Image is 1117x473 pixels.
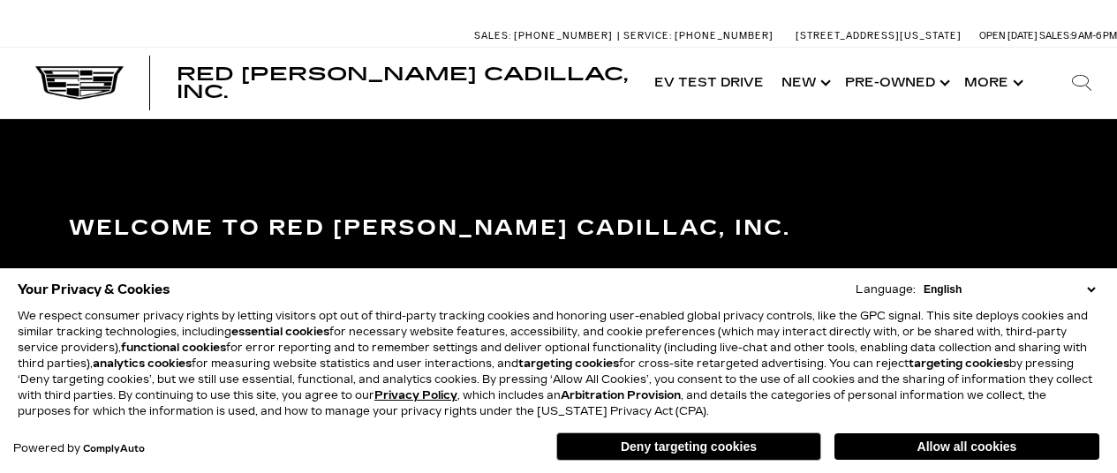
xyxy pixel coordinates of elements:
a: ComplyAuto [83,444,145,454]
strong: targeting cookies [909,357,1009,370]
strong: essential cookies [231,326,329,338]
strong: targeting cookies [518,357,619,370]
div: Language: [856,284,916,295]
a: Privacy Policy [374,389,457,402]
button: Deny targeting cookies [556,432,821,461]
span: Service: [623,30,672,41]
a: Sales: [PHONE_NUMBER] [474,31,617,41]
h3: Welcome to Red [PERSON_NAME] Cadillac, Inc. [69,211,1049,246]
a: Pre-Owned [836,48,955,118]
a: Service: [PHONE_NUMBER] [617,31,778,41]
a: [STREET_ADDRESS][US_STATE] [796,30,962,41]
span: [PHONE_NUMBER] [514,30,613,41]
div: Powered by [13,443,145,454]
img: Cadillac Dark Logo with Cadillac White Text [35,66,124,100]
a: Red [PERSON_NAME] Cadillac, Inc. [177,65,628,101]
select: Language Select [919,282,1099,297]
span: Red [PERSON_NAME] Cadillac, Inc. [177,64,628,102]
a: New [773,48,836,118]
a: EV Test Drive [645,48,773,118]
button: Allow all cookies [834,433,1099,460]
strong: Arbitration Provision [561,389,681,402]
button: More [955,48,1029,118]
span: Sales: [1039,30,1071,41]
p: We respect consumer privacy rights by letting visitors opt out of third-party tracking cookies an... [18,308,1099,419]
span: Your Privacy & Cookies [18,277,170,302]
span: 9 AM-6 PM [1071,30,1117,41]
strong: analytics cookies [93,357,192,370]
span: [PHONE_NUMBER] [675,30,774,41]
span: Sales: [474,30,511,41]
span: Open [DATE] [979,30,1038,41]
strong: functional cookies [121,342,226,354]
